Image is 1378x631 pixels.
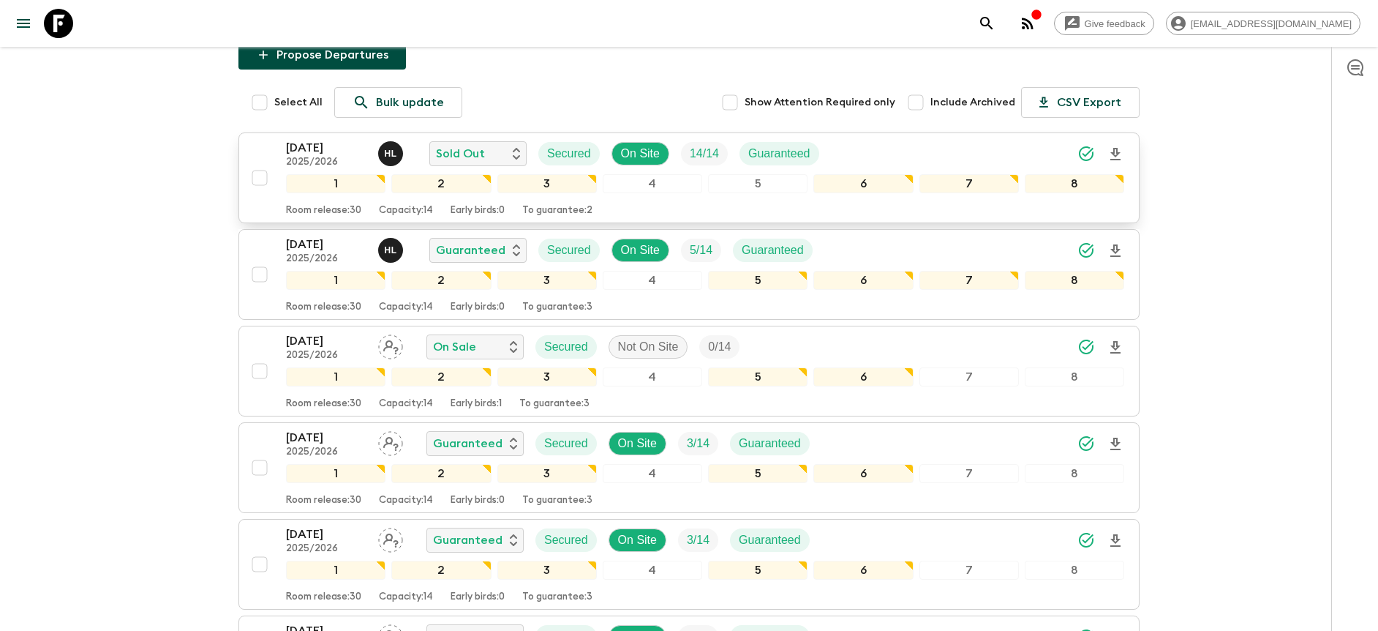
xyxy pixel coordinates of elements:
[451,398,502,410] p: Early birds: 1
[813,174,913,193] div: 6
[1107,242,1124,260] svg: Download Onboarding
[286,591,361,603] p: Room release: 30
[522,302,592,313] p: To guarantee: 3
[1183,18,1360,29] span: [EMAIL_ADDRESS][DOMAIN_NAME]
[378,146,406,157] span: Hoang Le Ngoc
[708,464,807,483] div: 5
[547,145,591,163] p: Secured
[699,335,739,359] div: Trip Fill
[522,591,592,603] p: To guarantee: 3
[286,464,385,483] div: 1
[1025,367,1124,387] div: 8
[378,532,403,544] span: Assign pack leader
[1077,435,1095,452] svg: Synced Successfully
[603,367,702,387] div: 4
[286,205,361,217] p: Room release: 30
[603,464,702,483] div: 4
[618,531,657,549] p: On Site
[286,429,366,447] p: [DATE]
[742,242,804,259] p: Guaranteed
[286,139,366,157] p: [DATE]
[708,367,807,387] div: 5
[286,174,385,193] div: 1
[238,326,1140,417] button: [DATE]2025/2026Assign pack leaderOn SaleSecuredNot On SiteTrip Fill12345678Room release:30Capacit...
[603,271,702,290] div: 4
[708,338,731,356] p: 0 / 14
[451,495,505,507] p: Early birds: 0
[690,242,712,259] p: 5 / 14
[1077,18,1153,29] span: Give feedback
[1025,464,1124,483] div: 8
[286,526,366,543] p: [DATE]
[535,335,597,359] div: Secured
[451,591,505,603] p: Early birds: 0
[451,302,505,313] p: Early birds: 0
[286,302,361,313] p: Room release: 30
[919,367,1019,387] div: 7
[378,339,403,351] span: Assign pack leader
[286,561,385,580] div: 1
[708,561,807,580] div: 5
[378,242,406,254] span: Hoang Le Ngoc
[621,242,660,259] p: On Site
[522,205,592,217] p: To guarantee: 2
[274,95,323,110] span: Select All
[497,271,597,290] div: 3
[1077,145,1095,163] svg: Synced Successfully
[436,242,505,259] p: Guaranteed
[497,464,597,483] div: 3
[497,561,597,580] div: 3
[745,95,895,110] span: Show Attention Required only
[1025,271,1124,290] div: 8
[519,398,590,410] p: To guarantee: 3
[535,529,597,552] div: Secured
[286,495,361,507] p: Room release: 30
[238,229,1140,320] button: [DATE]2025/2026Hoang Le NgocGuaranteedSecuredOn SiteTrip FillGuaranteed12345678Room release:30Cap...
[538,239,600,262] div: Secured
[436,145,485,163] p: Sold Out
[1021,87,1140,118] button: CSV Export
[286,367,385,387] div: 1
[379,205,433,217] p: Capacity: 14
[813,271,913,290] div: 6
[690,145,719,163] p: 14 / 14
[687,435,709,452] p: 3 / 14
[286,332,366,350] p: [DATE]
[681,142,728,165] div: Trip Fill
[609,335,688,359] div: Not On Site
[391,367,491,387] div: 2
[378,436,403,447] span: Assign pack leader
[286,398,361,410] p: Room release: 30
[678,432,718,455] div: Trip Fill
[238,40,406,70] button: Propose Departures
[544,338,588,356] p: Secured
[391,561,491,580] div: 2
[621,145,660,163] p: On Site
[384,148,396,160] p: H L
[1054,12,1154,35] a: Give feedback
[618,435,657,452] p: On Site
[813,464,913,483] div: 6
[708,271,807,290] div: 5
[739,435,801,452] p: Guaranteed
[433,338,476,356] p: On Sale
[919,561,1019,580] div: 7
[813,561,913,580] div: 6
[919,464,1019,483] div: 7
[1025,561,1124,580] div: 8
[378,141,406,166] button: HL
[238,132,1140,223] button: [DATE]2025/2026Hoang Le NgocSold OutSecuredOn SiteTrip FillGuaranteed12345678Room release:30Capac...
[286,253,366,265] p: 2025/2026
[497,174,597,193] div: 3
[286,350,366,362] p: 2025/2026
[544,435,588,452] p: Secured
[708,174,807,193] div: 5
[384,244,396,256] p: H L
[603,174,702,193] div: 4
[1166,12,1360,35] div: [EMAIL_ADDRESS][DOMAIN_NAME]
[433,435,502,452] p: Guaranteed
[1107,436,1124,453] svg: Download Onboarding
[1077,531,1095,549] svg: Synced Successfully
[9,9,38,38] button: menu
[1107,532,1124,550] svg: Download Onboarding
